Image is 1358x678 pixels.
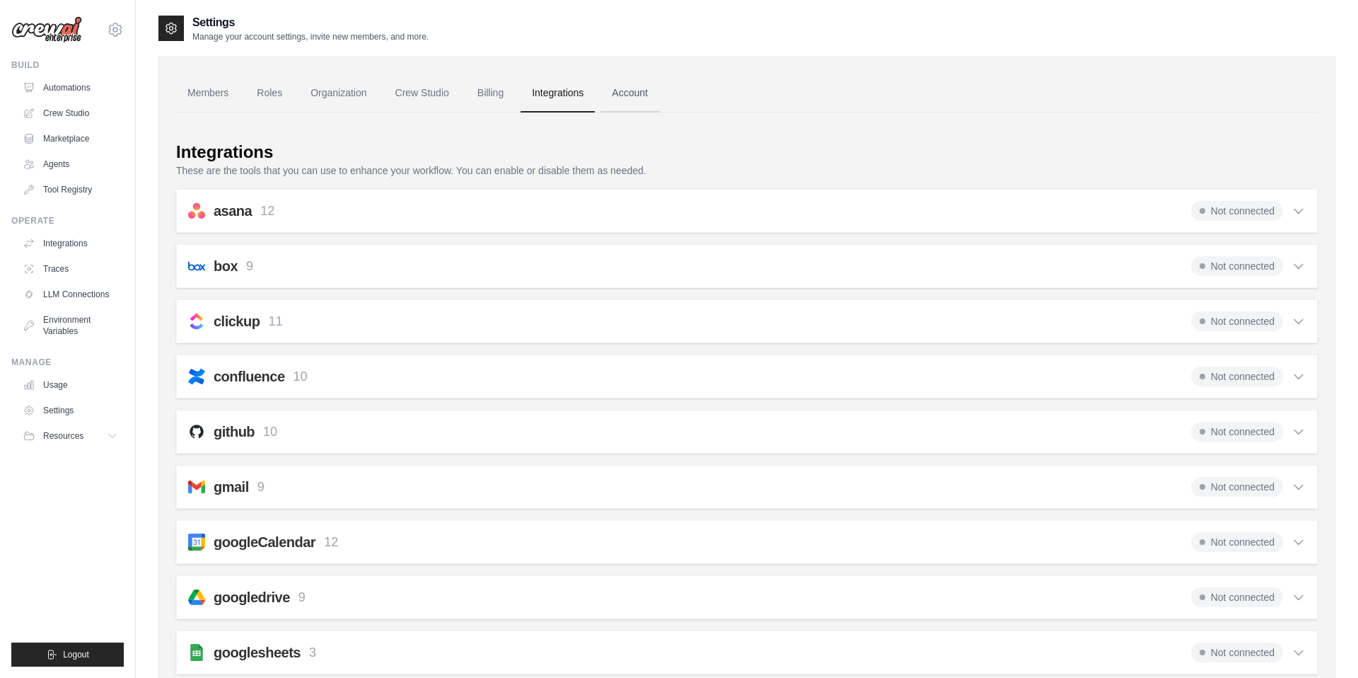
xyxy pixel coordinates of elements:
[1191,532,1283,552] span: Not connected
[17,153,124,176] a: Agents
[384,74,460,113] a: Crew Studio
[188,258,205,275] img: box.svg
[214,256,238,276] h2: box
[245,74,294,113] a: Roles
[11,215,124,226] div: Operate
[309,643,316,662] p: 3
[1191,477,1283,497] span: Not connected
[600,74,659,113] a: Account
[176,141,273,163] div: Integrations
[17,425,124,447] button: Resources
[260,202,274,221] p: 12
[17,283,124,306] a: LLM Connections
[17,178,124,201] a: Tool Registry
[11,643,124,667] button: Logout
[298,588,306,607] p: 9
[188,423,205,440] img: github.svg
[1191,256,1283,276] span: Not connected
[11,59,124,71] div: Build
[188,534,205,551] img: googleCalendar.svg
[214,532,315,552] h2: googleCalendar
[11,16,82,43] img: Logo
[1191,587,1283,607] span: Not connected
[192,31,429,42] p: Manage your account settings, invite new members, and more.
[17,258,124,280] a: Traces
[214,367,285,386] h2: confluence
[63,649,89,660] span: Logout
[1191,367,1283,386] span: Not connected
[17,127,124,150] a: Marketplace
[214,311,260,331] h2: clickup
[1191,311,1283,331] span: Not connected
[11,357,124,368] div: Manage
[43,430,83,442] span: Resources
[257,478,265,497] p: 9
[214,643,301,662] h2: googlesheets
[214,477,249,497] h2: gmail
[521,74,595,113] a: Integrations
[188,368,205,385] img: confluence.svg
[268,312,282,331] p: 11
[17,399,124,422] a: Settings
[188,313,205,330] img: clickup.svg
[263,423,277,442] p: 10
[246,257,253,276] p: 9
[176,163,1318,178] p: These are the tools that you can use to enhance your workflow. You can enable or disable them as ...
[17,374,124,396] a: Usage
[17,102,124,125] a: Crew Studio
[17,232,124,255] a: Integrations
[1191,422,1283,442] span: Not connected
[214,422,255,442] h2: github
[324,533,338,552] p: 12
[188,589,205,606] img: googledrive.svg
[188,644,205,661] img: googlesheets.svg
[188,478,205,495] img: gmail.svg
[17,76,124,99] a: Automations
[17,309,124,343] a: Environment Variables
[1191,201,1283,221] span: Not connected
[192,14,429,31] h2: Settings
[188,202,205,219] img: asana.svg
[214,201,252,221] h2: asana
[176,74,240,113] a: Members
[214,587,290,607] h2: googledrive
[294,367,308,386] p: 10
[466,74,515,113] a: Billing
[299,74,378,113] a: Organization
[1191,643,1283,662] span: Not connected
